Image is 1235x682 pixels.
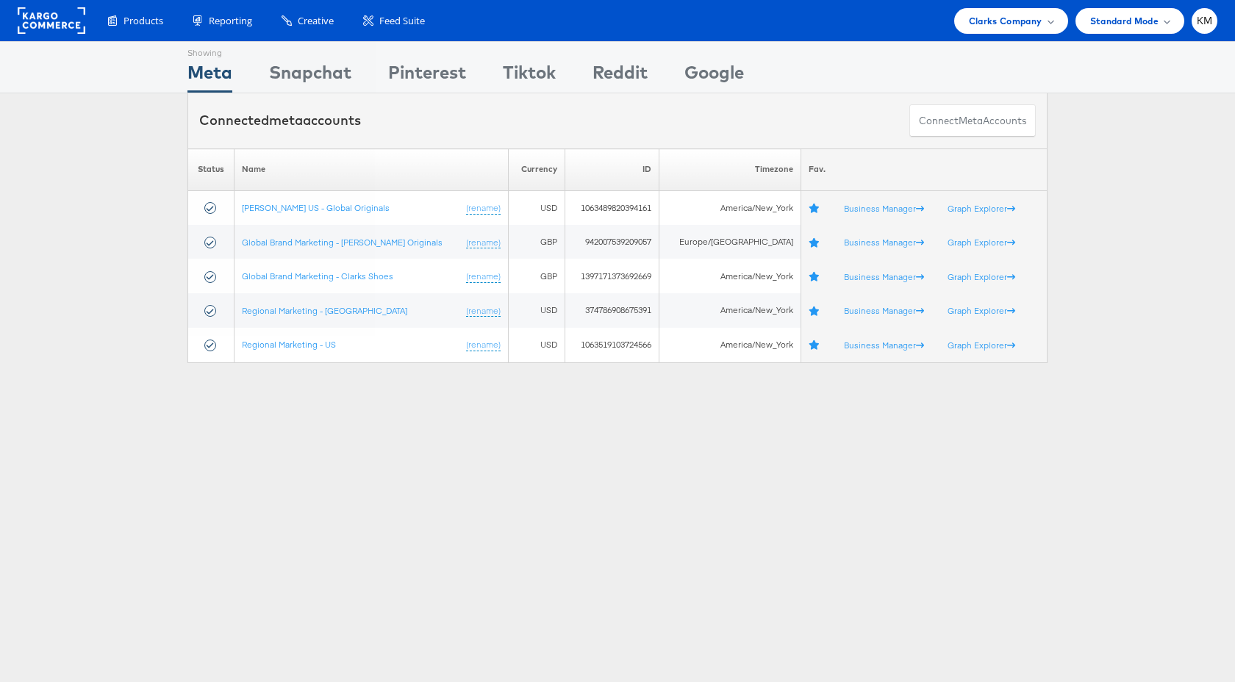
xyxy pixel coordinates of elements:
button: ConnectmetaAccounts [909,104,1036,137]
a: [PERSON_NAME] US - Global Originals [242,201,390,212]
div: Meta [187,60,232,93]
th: ID [565,148,659,190]
span: KM [1197,16,1213,26]
td: America/New_York [659,328,801,362]
div: Connected accounts [199,111,361,130]
td: Europe/[GEOGRAPHIC_DATA] [659,225,801,259]
td: 942007539209057 [565,225,659,259]
a: Graph Explorer [948,236,1015,247]
a: Graph Explorer [948,202,1015,213]
a: Regional Marketing - [GEOGRAPHIC_DATA] [242,304,407,315]
a: Graph Explorer [948,270,1015,281]
td: GBP [509,225,565,259]
td: America/New_York [659,293,801,328]
td: 1063519103724566 [565,328,659,362]
th: Timezone [659,148,801,190]
div: Pinterest [388,60,466,93]
span: Products [124,14,163,28]
div: Showing [187,42,232,60]
th: Currency [509,148,565,190]
a: Business Manager [844,236,924,247]
span: Creative [298,14,334,28]
th: Name [234,148,509,190]
a: Regional Marketing - US [242,338,336,349]
a: (rename) [466,201,501,214]
a: Global Brand Marketing - Clarks Shoes [242,270,393,281]
a: (rename) [466,304,501,317]
div: Reddit [593,60,648,93]
span: meta [959,114,983,128]
a: (rename) [466,338,501,351]
div: Tiktok [503,60,556,93]
div: Google [684,60,744,93]
a: (rename) [466,236,501,248]
th: Status [188,148,235,190]
a: (rename) [466,270,501,282]
a: Business Manager [844,202,924,213]
a: Business Manager [844,270,924,281]
td: USD [509,293,565,328]
span: Reporting [209,14,252,28]
td: 374786908675391 [565,293,659,328]
span: Standard Mode [1090,13,1159,29]
span: Clarks Company [969,13,1042,29]
td: USD [509,190,565,225]
td: America/New_York [659,259,801,293]
a: Graph Explorer [948,339,1015,350]
span: Feed Suite [379,14,425,28]
td: USD [509,328,565,362]
div: Snapchat [269,60,351,93]
a: Business Manager [844,339,924,350]
td: America/New_York [659,190,801,225]
span: meta [269,112,303,129]
a: Business Manager [844,304,924,315]
td: 1397171373692669 [565,259,659,293]
td: GBP [509,259,565,293]
a: Graph Explorer [948,304,1015,315]
td: 1063489820394161 [565,190,659,225]
a: Global Brand Marketing - [PERSON_NAME] Originals [242,236,443,247]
